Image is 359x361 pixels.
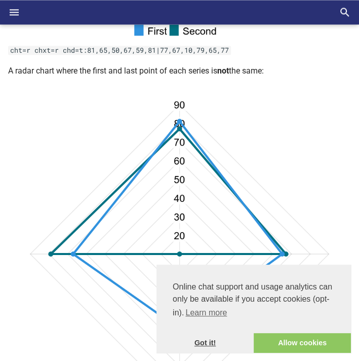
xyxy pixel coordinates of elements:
a: allow cookies [254,333,351,353]
a: learn more about cookies [184,305,228,320]
strong: not [217,66,229,76]
code: cht=r chxt=r chd=t:81,65,50,67,59,81|77,67,10,79,65,77 [8,46,231,55]
p: A radar chart where the first and last point of each series is the same: [8,64,351,78]
a: dismiss cookie message [156,333,254,353]
span: Online chat support and usage analytics can only be available if you accept cookies (opt-in). [173,281,335,320]
div: cookieconsent [156,265,351,353]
